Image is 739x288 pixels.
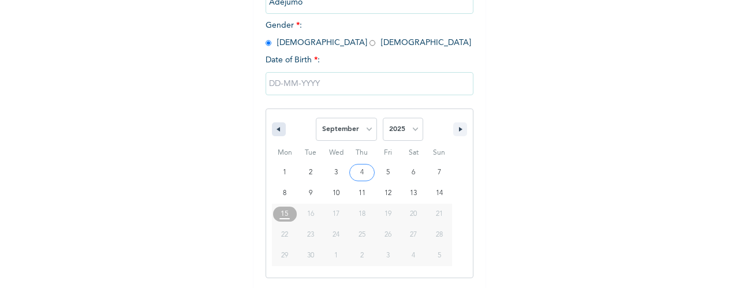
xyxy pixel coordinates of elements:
[307,245,314,266] span: 30
[438,162,441,183] span: 7
[272,245,298,266] button: 29
[436,183,443,204] span: 14
[385,225,391,245] span: 26
[307,225,314,245] span: 23
[385,183,391,204] span: 12
[410,204,417,225] span: 20
[349,204,375,225] button: 18
[266,21,471,47] span: Gender : [DEMOGRAPHIC_DATA] [DEMOGRAPHIC_DATA]
[375,162,401,183] button: 5
[298,144,324,162] span: Tue
[401,204,427,225] button: 20
[426,162,452,183] button: 7
[360,162,364,183] span: 4
[272,204,298,225] button: 15
[323,144,349,162] span: Wed
[426,225,452,245] button: 28
[385,204,391,225] span: 19
[309,162,312,183] span: 2
[266,54,320,66] span: Date of Birth :
[266,72,473,95] input: DD-MM-YYYY
[272,225,298,245] button: 22
[272,183,298,204] button: 8
[272,144,298,162] span: Mon
[323,162,349,183] button: 3
[334,162,338,183] span: 3
[410,183,417,204] span: 13
[412,162,415,183] span: 6
[298,225,324,245] button: 23
[426,204,452,225] button: 21
[349,183,375,204] button: 11
[375,204,401,225] button: 19
[283,162,286,183] span: 1
[359,225,365,245] span: 25
[349,162,375,183] button: 4
[323,204,349,225] button: 17
[281,225,288,245] span: 22
[359,183,365,204] span: 11
[333,204,339,225] span: 17
[375,183,401,204] button: 12
[298,204,324,225] button: 16
[401,144,427,162] span: Sat
[298,162,324,183] button: 2
[436,204,443,225] span: 21
[401,225,427,245] button: 27
[401,183,427,204] button: 13
[410,225,417,245] span: 27
[298,183,324,204] button: 9
[298,245,324,266] button: 30
[323,225,349,245] button: 24
[281,204,289,225] span: 15
[386,162,390,183] span: 5
[272,162,298,183] button: 1
[349,225,375,245] button: 25
[309,183,312,204] span: 9
[401,162,427,183] button: 6
[426,144,452,162] span: Sun
[436,225,443,245] span: 28
[426,183,452,204] button: 14
[281,245,288,266] span: 29
[333,225,339,245] span: 24
[307,204,314,225] span: 16
[283,183,286,204] span: 8
[349,144,375,162] span: Thu
[375,144,401,162] span: Fri
[375,225,401,245] button: 26
[323,183,349,204] button: 10
[333,183,339,204] span: 10
[359,204,365,225] span: 18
